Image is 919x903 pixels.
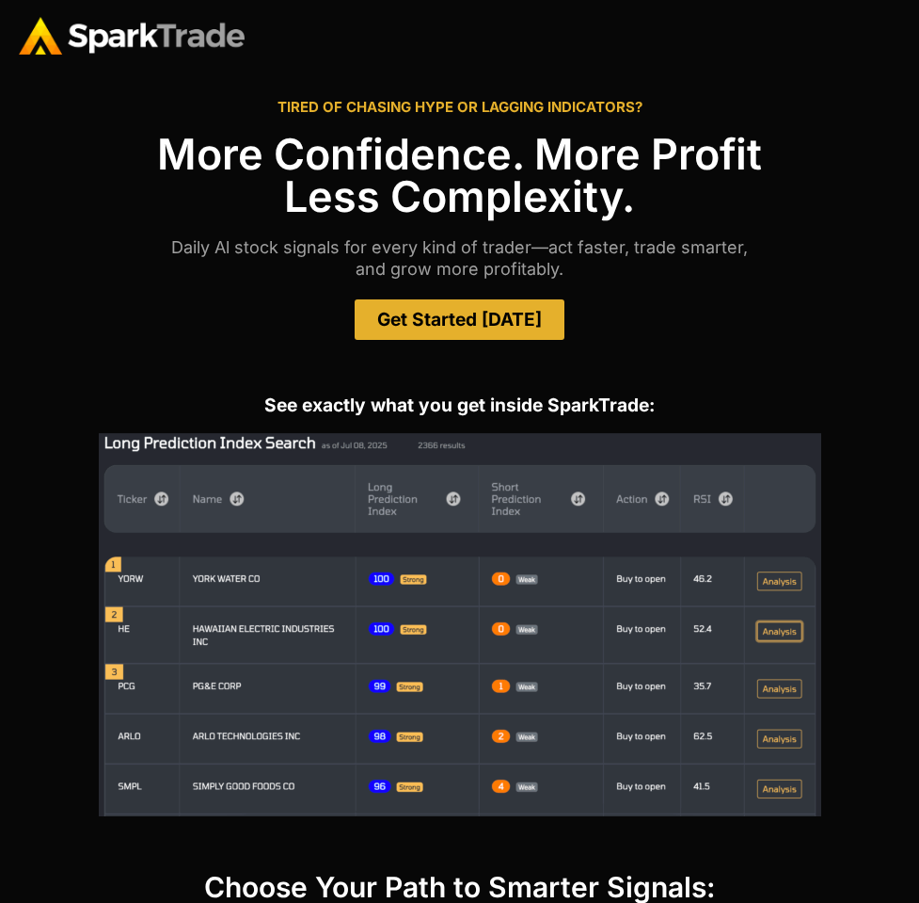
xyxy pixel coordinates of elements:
[19,396,900,414] h2: See exactly what you get inside SparkTrade:
[19,133,900,218] h1: More Confidence. More Profit Less Complexity.
[19,236,900,281] p: Daily Al stock signals for every kind of trader—act faster, trade smarter, and grow more profitably.
[377,311,542,329] span: Get Started [DATE]
[19,100,900,114] h2: TIRED OF CHASING HYPE OR LAGGING INDICATORS?
[19,873,900,901] h3: Choose Your Path to Smarter Signals:
[355,299,564,340] a: Get Started [DATE]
